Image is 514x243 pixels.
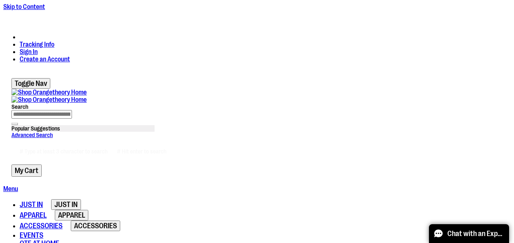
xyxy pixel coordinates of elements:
div: Popular Suggestions [11,125,155,132]
span: APPAREL [20,211,47,219]
a: Advanced Search [11,132,53,138]
p: FREE Shipping, orders over $150. [204,11,310,18]
a: Menu [3,185,18,193]
span: JUST IN [54,200,78,209]
button: Chat with an Expert [429,224,509,243]
a: Skip to Content [3,3,45,11]
span: Search [11,103,28,110]
button: Search [11,123,18,125]
img: Shop Orangetheory [11,96,87,103]
a: Details [292,11,310,18]
a: Tracking Info [20,41,54,48]
span: # Type at least 3 character to search [20,148,108,155]
span: ACCESSORIES [20,222,63,230]
span: Toggle Nav [15,79,47,88]
a: Create an Account [20,56,70,63]
div: Promotional banner [3,11,511,27]
span: My Cart [15,166,38,175]
button: Toggle Nav [11,78,50,89]
button: My Cart [11,164,42,177]
span: APPAREL [58,211,85,219]
img: Shop Orangetheory [11,89,87,96]
span: # Hit enter to search [117,148,166,155]
span: ACCESSORIES [74,222,117,230]
span: JUST IN [20,200,43,209]
a: Sign In [20,48,38,56]
span: Chat with an Expert [447,229,504,238]
span: EVENTS [20,231,43,239]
